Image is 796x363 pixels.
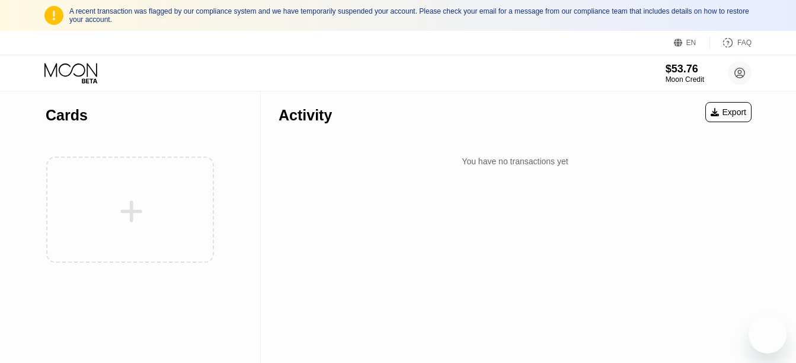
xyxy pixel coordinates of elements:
div: $53.76 [666,63,704,75]
div: FAQ [737,39,752,47]
iframe: Button to launch messaging window [749,316,787,354]
div: Moon Credit [666,75,704,84]
div: FAQ [710,37,752,49]
div: EN [674,37,710,49]
div: A recent transaction was flagged by our compliance system and we have temporarily suspended your ... [69,7,752,24]
div: EN [686,39,696,47]
div: $53.76Moon Credit [666,63,704,84]
div: Export [711,107,746,117]
div: Activity [279,107,332,124]
div: Cards [46,107,88,124]
div: You have no transactions yet [279,151,752,172]
div: Export [705,102,752,122]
